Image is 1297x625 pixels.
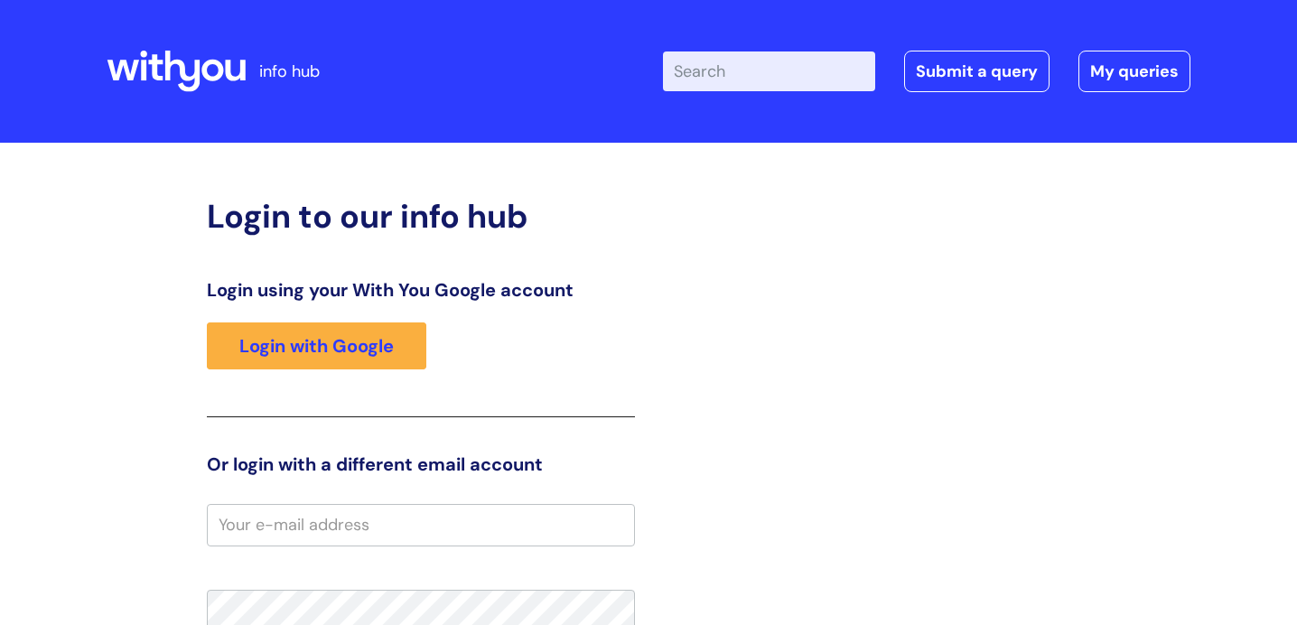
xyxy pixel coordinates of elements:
p: info hub [259,57,320,86]
input: Search [663,51,875,91]
h2: Login to our info hub [207,197,635,236]
h3: Or login with a different email account [207,453,635,475]
a: Login with Google [207,322,426,369]
a: Submit a query [904,51,1050,92]
h3: Login using your With You Google account [207,279,635,301]
a: My queries [1078,51,1190,92]
input: Your e-mail address [207,504,635,546]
